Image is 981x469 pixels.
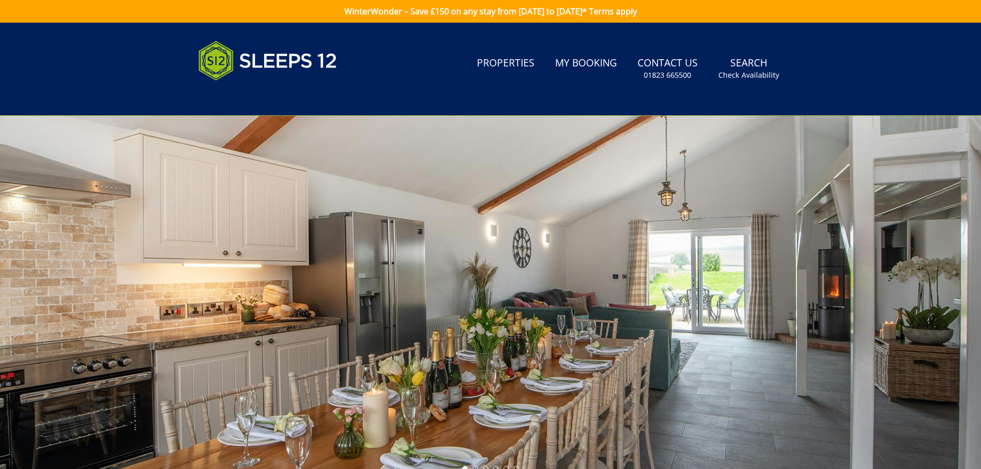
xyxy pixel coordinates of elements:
[718,70,779,80] small: Check Availability
[633,52,702,85] a: Contact Us01823 665500
[644,70,691,80] small: 01823 665500
[551,52,621,75] a: My Booking
[193,93,301,101] iframe: Customer reviews powered by Trustpilot
[714,52,783,85] a: SearchCheck Availability
[473,52,539,75] a: Properties
[198,35,337,86] img: Sleeps 12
